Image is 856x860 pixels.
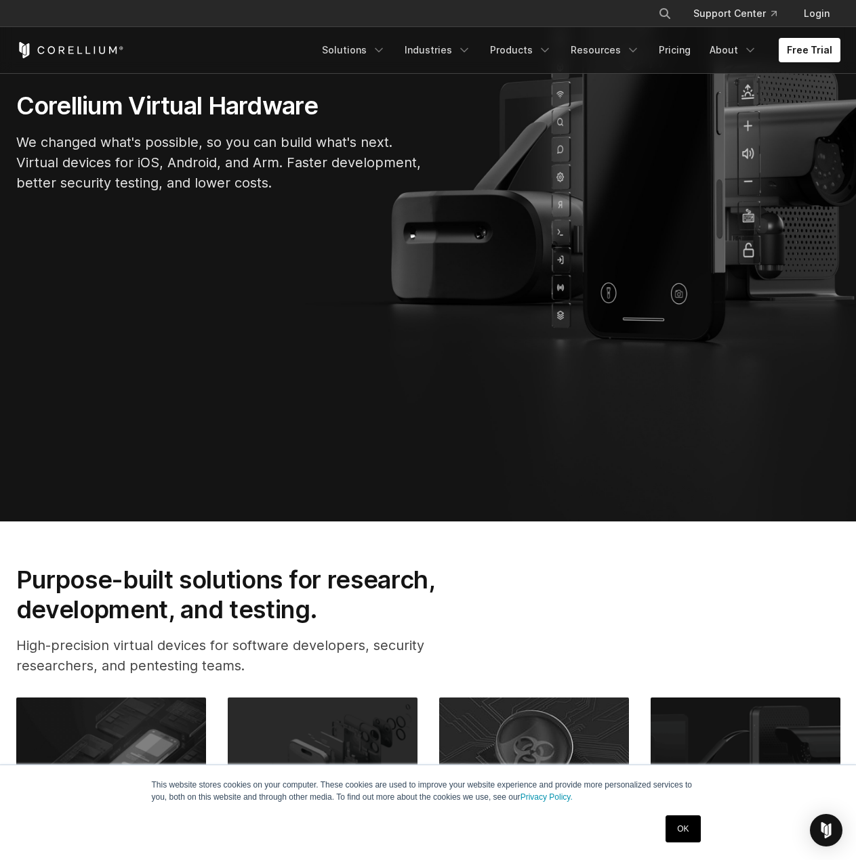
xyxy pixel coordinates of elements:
h2: Purpose-built solutions for research, development, and testing. [16,565,478,625]
a: Corellium Home [16,42,124,58]
a: Pricing [651,38,699,62]
img: Mobile Vulnerability Research [228,697,417,815]
img: IoT DevOps [651,697,840,815]
a: Industries [396,38,479,62]
a: Support Center [682,1,788,26]
p: This website stores cookies on your computer. These cookies are used to improve your website expe... [152,779,705,803]
a: Solutions [314,38,394,62]
button: Search [653,1,677,26]
h1: Corellium Virtual Hardware [16,91,423,121]
a: Login [793,1,840,26]
div: Navigation Menu [642,1,840,26]
p: We changed what's possible, so you can build what's next. Virtual devices for iOS, Android, and A... [16,132,423,193]
a: Resources [563,38,648,62]
img: Malware & Threat Research [439,697,629,815]
a: OK [666,815,700,842]
a: Free Trial [779,38,840,62]
img: Mobile App Pentesting [16,697,206,815]
p: High-precision virtual devices for software developers, security researchers, and pentesting teams. [16,635,478,676]
div: Open Intercom Messenger [810,814,842,846]
a: Privacy Policy. [521,792,573,802]
a: Products [482,38,560,62]
a: About [701,38,765,62]
div: Navigation Menu [314,38,840,62]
